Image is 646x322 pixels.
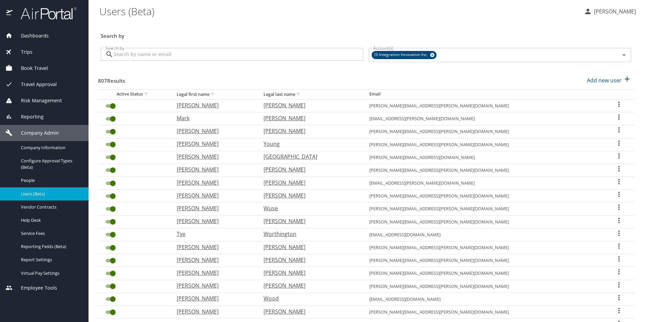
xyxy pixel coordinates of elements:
[581,5,639,18] button: [PERSON_NAME]
[364,203,604,215] td: [PERSON_NAME][EMAIL_ADDRESS][PERSON_NAME][DOMAIN_NAME]
[364,138,604,151] td: [PERSON_NAME][EMAIL_ADDRESS][PERSON_NAME][DOMAIN_NAME]
[177,281,250,290] p: [PERSON_NAME]
[264,191,355,199] p: [PERSON_NAME]
[177,140,250,148] p: [PERSON_NAME]
[364,190,604,203] td: [PERSON_NAME][EMAIL_ADDRESS][PERSON_NAME][DOMAIN_NAME]
[264,281,355,290] p: [PERSON_NAME]
[21,230,80,237] span: Service Fees
[372,51,432,58] span: I3-Integration Innovation Inc.
[364,228,604,241] td: [EMAIL_ADDRESS][DOMAIN_NAME]
[13,97,62,104] span: Risk Management
[364,177,604,190] td: [EMAIL_ADDRESS][PERSON_NAME][DOMAIN_NAME]
[13,32,49,39] span: Dashboards
[177,230,250,238] p: Tye
[13,113,44,120] span: Reporting
[177,191,250,199] p: [PERSON_NAME]
[177,307,250,316] p: [PERSON_NAME]
[264,230,355,238] p: Worthington
[372,51,437,59] div: I3-Integration Innovation Inc.
[264,294,355,302] p: Wood
[264,114,355,122] p: [PERSON_NAME]
[264,165,355,173] p: [PERSON_NAME]
[143,91,150,98] button: sort
[592,7,636,16] p: [PERSON_NAME]
[177,165,250,173] p: [PERSON_NAME]
[364,112,604,125] td: [EMAIL_ADDRESS][PERSON_NAME][DOMAIN_NAME]
[177,269,250,277] p: [PERSON_NAME]
[264,101,355,109] p: [PERSON_NAME]
[177,243,250,251] p: [PERSON_NAME]
[264,153,355,161] p: [GEOGRAPHIC_DATA]
[99,1,578,22] h1: Users (Beta)
[364,267,604,280] td: [PERSON_NAME][EMAIL_ADDRESS][PERSON_NAME][DOMAIN_NAME]
[264,179,355,187] p: [PERSON_NAME]
[13,81,57,88] span: Travel Approval
[364,164,604,177] td: [PERSON_NAME][EMAIL_ADDRESS][PERSON_NAME][DOMAIN_NAME]
[364,254,604,267] td: [PERSON_NAME][EMAIL_ADDRESS][PERSON_NAME][DOMAIN_NAME]
[21,257,80,263] span: Report Settings
[264,140,355,148] p: Young
[177,127,250,135] p: [PERSON_NAME]
[21,144,80,151] span: Company Information
[177,179,250,187] p: [PERSON_NAME]
[584,73,634,88] button: Add new user
[21,158,80,170] span: Configure Approval Types (Beta)
[264,217,355,225] p: [PERSON_NAME]
[177,114,250,122] p: Mark
[364,125,604,138] td: [PERSON_NAME][EMAIL_ADDRESS][PERSON_NAME][DOMAIN_NAME]
[264,204,355,212] p: Wuse
[13,64,48,72] span: Book Travel
[264,256,355,264] p: [PERSON_NAME]
[171,89,258,99] th: Legal first name
[21,270,80,276] span: Virtual Pay Settings
[21,204,80,210] span: Vendor Contracts
[264,307,355,316] p: [PERSON_NAME]
[177,101,250,109] p: [PERSON_NAME]
[13,129,59,137] span: Company Admin
[587,76,622,84] p: Add new user
[364,241,604,254] td: [PERSON_NAME][EMAIL_ADDRESS][PERSON_NAME][DOMAIN_NAME]
[264,243,355,251] p: [PERSON_NAME]
[364,99,604,112] td: [PERSON_NAME][EMAIL_ADDRESS][PERSON_NAME][DOMAIN_NAME]
[13,284,57,292] span: Employee Tools
[177,294,250,302] p: [PERSON_NAME]
[364,215,604,228] td: [PERSON_NAME][EMAIL_ADDRESS][PERSON_NAME][DOMAIN_NAME]
[295,91,302,98] button: sort
[364,280,604,293] td: [PERSON_NAME][EMAIL_ADDRESS][PERSON_NAME][DOMAIN_NAME]
[13,7,77,20] img: airportal-logo.png
[364,305,604,318] td: [PERSON_NAME][EMAIL_ADDRESS][PERSON_NAME][DOMAIN_NAME]
[21,191,80,197] span: Users (Beta)
[364,151,604,164] td: [PERSON_NAME][EMAIL_ADDRESS][DOMAIN_NAME]
[21,217,80,223] span: Help Desk
[114,48,363,61] input: Search by name or email
[264,127,355,135] p: [PERSON_NAME]
[619,50,629,60] button: Open
[21,243,80,250] span: Reporting Fields (Beta)
[177,204,250,212] p: [PERSON_NAME]
[98,89,171,99] th: Active Status
[98,73,125,85] h3: 807 Results
[258,89,364,99] th: Legal last name
[177,217,250,225] p: [PERSON_NAME]
[364,89,604,99] th: Email
[6,7,13,20] img: icon-airportal.png
[177,256,250,264] p: [PERSON_NAME]
[264,269,355,277] p: [PERSON_NAME]
[364,293,604,305] td: [EMAIL_ADDRESS][DOMAIN_NAME]
[177,153,250,161] p: [PERSON_NAME]
[209,91,216,98] button: sort
[101,28,631,40] h3: Search by
[13,48,32,56] span: Trips
[21,177,80,184] span: People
